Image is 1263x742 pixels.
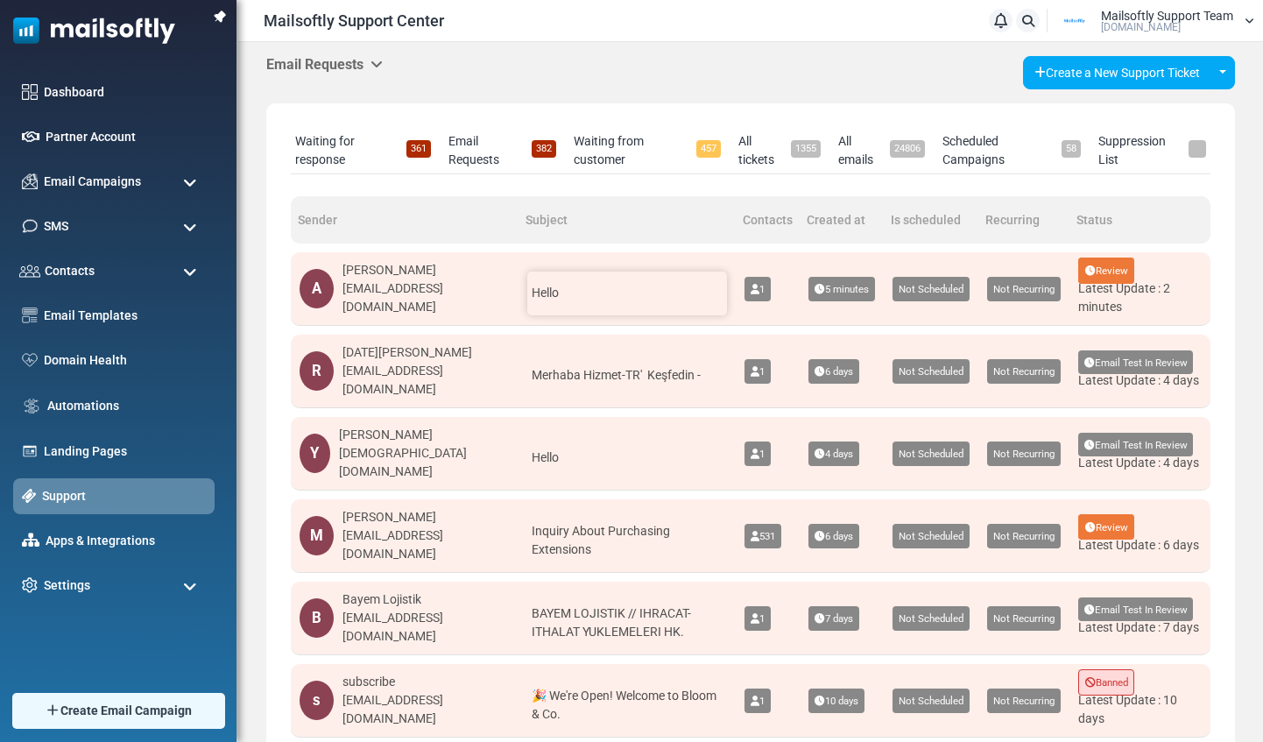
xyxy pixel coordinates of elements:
th: Recurring [978,196,1069,244]
img: landing_pages.svg [22,443,38,459]
th: Status [1069,196,1210,244]
a: Automations [47,397,206,415]
img: domain-health-icon.svg [22,353,38,367]
div: Y [300,434,330,473]
div: [EMAIL_ADDRESS][DOMAIN_NAME] [342,609,510,646]
a: Support [42,487,206,505]
span: 6 days [808,359,859,384]
div: R [300,351,334,391]
img: email-templates-icon.svg [22,307,38,323]
td: Latest Update : 6 days [1069,499,1210,573]
div: [EMAIL_ADDRESS][DOMAIN_NAME] [342,362,510,399]
a: Email Requests382 [444,128,561,173]
span: BAYEM LOJISTIK // IHRACAT-ITHALAT YUKLEMELERI HK. [532,606,691,639]
a: All tickets1355 [734,128,825,173]
span: 1 [744,689,771,713]
td: Latest Update : 4 days [1069,417,1210,491]
img: settings-icon.svg [22,577,38,593]
a: Waiting for response361 [291,128,435,173]
span: Not Recurring [987,359,1061,384]
span: Not Recurring [987,442,1061,466]
span: Not Recurring [987,606,1061,631]
span: Banned [1078,669,1135,696]
span: 361 [406,140,431,158]
span: Hello [532,450,559,464]
span: SMS [44,217,68,236]
a: Create a New Support Ticket [1023,56,1211,89]
td: Latest Update : 7 days [1069,582,1210,655]
span: 58 [1062,140,1081,158]
div: [EMAIL_ADDRESS][DOMAIN_NAME] [342,279,510,316]
span: 457 [696,140,721,158]
a: Dashboard [44,83,206,102]
span: 1 [744,277,771,301]
span: Mailsoftly Support Team [1101,10,1233,22]
th: Sender [291,196,519,244]
a: Scheduled Campaigns58 [938,128,1085,173]
span: 1355 [791,140,821,158]
a: Apps & Integrations [46,532,206,550]
img: workflow.svg [22,396,41,416]
span: Email Test In Review [1078,597,1194,622]
div: B [300,598,334,638]
img: dashboard-icon.svg [22,84,38,100]
span: Not Scheduled [893,359,970,384]
span: Not Scheduled [893,606,970,631]
span: Email Test In Review [1078,433,1194,457]
span: Merhaba Hizmet-TR' Keşfedin - [532,368,701,382]
div: A [300,269,334,308]
div: M [300,516,334,555]
a: Landing Pages [44,442,206,461]
span: Not Scheduled [893,442,970,466]
span: Settings [44,576,90,595]
span: Create Email Campaign [60,702,192,720]
img: campaigns-icon.png [22,173,38,189]
td: Latest Update : 2 minutes [1069,252,1210,326]
span: Not Recurring [987,689,1061,713]
div: [DATE][PERSON_NAME] [342,343,510,362]
span: [DOMAIN_NAME] [1101,22,1181,32]
span: Inquiry About Purchasing Extensions [532,524,670,556]
span: Hello [532,286,559,300]
span: Mailsoftly Support Center [264,9,444,32]
td: Latest Update : 4 days [1069,335,1210,408]
span: 531 [744,524,781,548]
img: contacts-icon.svg [19,265,40,277]
img: User Logo [1053,8,1097,34]
span: Contacts [45,262,95,280]
a: Waiting from customer457 [569,128,725,173]
span: Review [1078,258,1135,284]
span: 10 days [808,689,864,713]
span: Not Scheduled [893,689,970,713]
span: Email Test In Review [1078,350,1194,375]
span: Not Scheduled [893,277,970,301]
div: [PERSON_NAME] [342,261,510,279]
span: Review [1078,514,1135,541]
h5: Email Requests [266,56,383,73]
a: Domain Health [44,351,206,370]
a: Email Templates [44,307,206,325]
span: 4 days [808,442,859,466]
img: sms-icon.png [22,218,38,234]
a: Suppression List [1094,128,1210,173]
span: 7 days [808,606,859,631]
a: Partner Account [46,128,206,146]
th: Contacts [736,196,800,244]
th: Subject [519,196,736,244]
div: [EMAIL_ADDRESS][DOMAIN_NAME] [342,691,510,728]
span: 1 [744,442,771,466]
a: All emails24806 [834,128,929,173]
th: Created at [800,196,884,244]
div: s [300,681,334,720]
span: 5 minutes [808,277,875,301]
div: [PERSON_NAME] [342,508,510,526]
span: 1 [744,606,771,631]
span: 1 [744,359,771,384]
img: support-icon-active.svg [22,489,36,503]
span: 🎉 We're Open! Welcome to Bloom & Co. [532,689,716,721]
div: Bayem Lojistik [342,590,510,609]
span: 6 days [808,524,859,548]
span: Email Campaigns [44,173,141,191]
div: [DEMOGRAPHIC_DATA][DOMAIN_NAME] [339,444,510,481]
span: Not Recurring [987,277,1061,301]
